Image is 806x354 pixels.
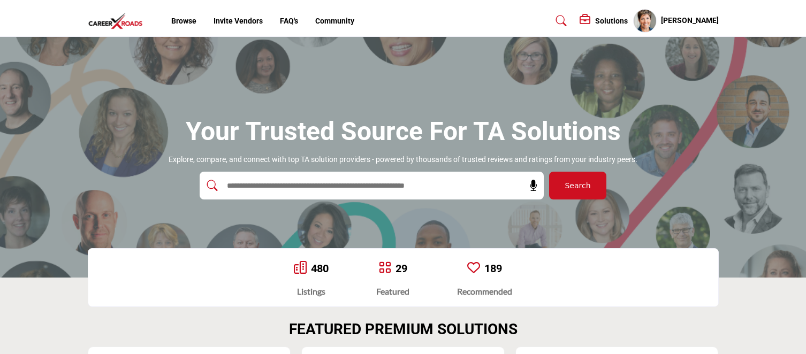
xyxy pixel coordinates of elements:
[171,17,196,25] a: Browse
[169,155,637,165] p: Explore, compare, and connect with top TA solution providers - powered by thousands of trusted re...
[457,285,512,298] div: Recommended
[186,115,621,148] h1: Your Trusted Source for TA Solutions
[661,16,719,26] h5: [PERSON_NAME]
[565,180,590,191] span: Search
[595,16,628,26] h5: Solutions
[88,12,149,30] img: Site Logo
[549,172,606,199] button: Search
[311,262,329,275] a: 480
[467,261,480,276] a: Go to Recommended
[378,261,391,276] a: Go to Featured
[396,262,407,275] a: 29
[214,17,263,25] a: Invite Vendors
[545,12,574,29] a: Search
[289,320,518,338] h2: FEATURED PREMIUM SOLUTIONS
[484,262,502,275] a: 189
[294,285,329,298] div: Listings
[580,14,628,27] div: Solutions
[315,17,354,25] a: Community
[280,17,298,25] a: FAQ's
[633,9,657,33] button: Show hide supplier dropdown
[376,285,409,298] div: Featured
